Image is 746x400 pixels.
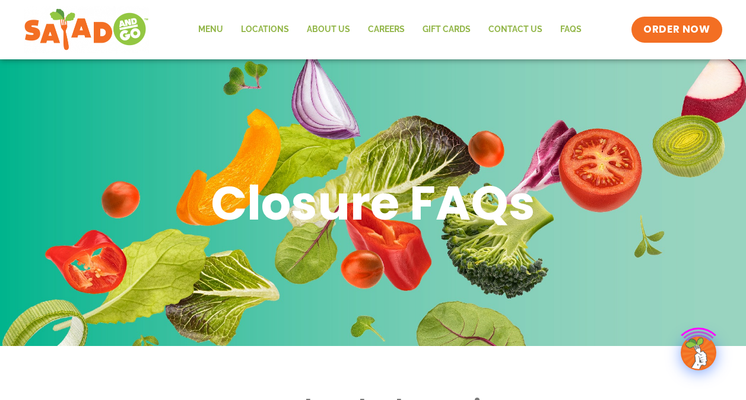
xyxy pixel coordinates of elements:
[414,16,480,43] a: GIFT CARDS
[359,16,414,43] a: Careers
[232,16,298,43] a: Locations
[211,172,535,234] h1: Closure FAQs
[551,16,591,43] a: FAQs
[24,6,149,53] img: new-SAG-logo-768×292
[189,16,232,43] a: Menu
[643,23,710,37] span: ORDER NOW
[298,16,359,43] a: About Us
[480,16,551,43] a: Contact Us
[189,16,591,43] nav: Menu
[631,17,722,43] a: ORDER NOW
